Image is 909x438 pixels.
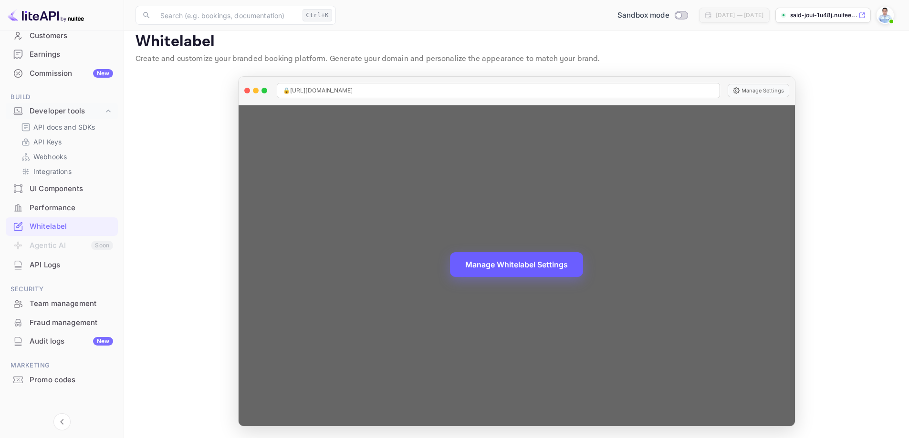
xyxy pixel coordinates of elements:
[790,11,857,20] p: said-joui-1u48j.nuitee...
[53,413,71,430] button: Collapse navigation
[8,8,84,23] img: LiteAPI logo
[6,314,118,331] a: Fraud management
[6,27,118,45] div: Customers
[17,135,114,149] div: API Keys
[6,217,118,235] a: Whitelabel
[21,166,110,176] a: Integrations
[30,375,113,386] div: Promo codes
[716,11,763,20] div: [DATE] — [DATE]
[136,53,898,65] p: Create and customize your branded booking platform. Generate your domain and personalize the appe...
[728,84,789,97] button: Manage Settings
[21,122,110,132] a: API docs and SDKs
[30,221,113,232] div: Whitelabel
[6,180,118,198] div: UI Components
[30,298,113,309] div: Team management
[93,69,113,78] div: New
[6,295,118,312] a: Team management
[30,49,113,60] div: Earnings
[17,120,114,134] div: API docs and SDKs
[17,150,114,163] div: Webhooks
[6,64,118,82] a: CommissionNew
[878,8,893,23] img: Said Joui
[450,252,583,277] button: Manage Whitelabel Settings
[6,180,118,197] a: UI Components
[6,64,118,83] div: CommissionNew
[283,86,353,95] span: 🔒 [URL][DOMAIN_NAME]
[614,10,691,21] div: Switch to Production mode
[6,256,118,274] a: API Logs
[21,137,110,147] a: API Keys
[6,103,118,120] div: Developer tools
[6,295,118,313] div: Team management
[33,166,72,176] p: Integrations
[6,45,118,64] div: Earnings
[6,199,118,217] div: Performance
[6,27,118,44] a: Customers
[6,284,118,295] span: Security
[21,152,110,162] a: Webhooks
[30,260,113,271] div: API Logs
[6,256,118,275] div: API Logs
[6,371,118,389] div: Promo codes
[30,68,113,79] div: Commission
[30,106,104,117] div: Developer tools
[6,360,118,371] span: Marketing
[93,337,113,346] div: New
[6,332,118,350] a: Audit logsNew
[136,32,898,51] p: Whitelabel
[155,6,299,25] input: Search (e.g. bookings, documentation)
[30,183,113,194] div: UI Components
[33,137,62,147] p: API Keys
[30,317,113,328] div: Fraud management
[33,152,67,162] p: Webhooks
[30,203,113,214] div: Performance
[33,122,95,132] p: API docs and SDKs
[30,31,113,41] div: Customers
[30,336,113,347] div: Audit logs
[6,199,118,216] a: Performance
[6,332,118,351] div: Audit logsNew
[6,92,118,102] span: Build
[303,9,332,21] div: Ctrl+K
[17,164,114,178] div: Integrations
[617,10,669,21] span: Sandbox mode
[6,45,118,63] a: Earnings
[6,371,118,388] a: Promo codes
[6,217,118,236] div: Whitelabel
